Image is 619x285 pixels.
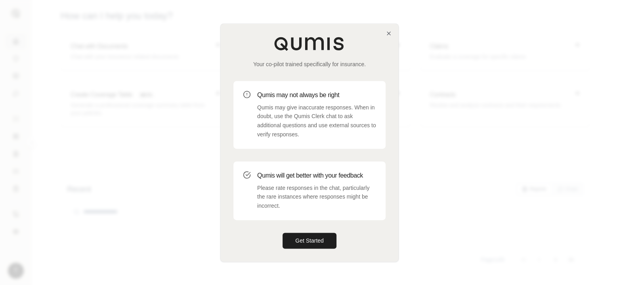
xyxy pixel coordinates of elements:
[257,184,376,210] p: Please rate responses in the chat, particularly the rare instances where responses might be incor...
[274,36,345,51] img: Qumis Logo
[283,233,336,249] button: Get Started
[257,103,376,139] p: Qumis may give inaccurate responses. When in doubt, use the Qumis Clerk chat to ask additional qu...
[257,90,376,100] h3: Qumis may not always be right
[257,171,376,180] h3: Qumis will get better with your feedback
[233,60,386,68] p: Your co-pilot trained specifically for insurance.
